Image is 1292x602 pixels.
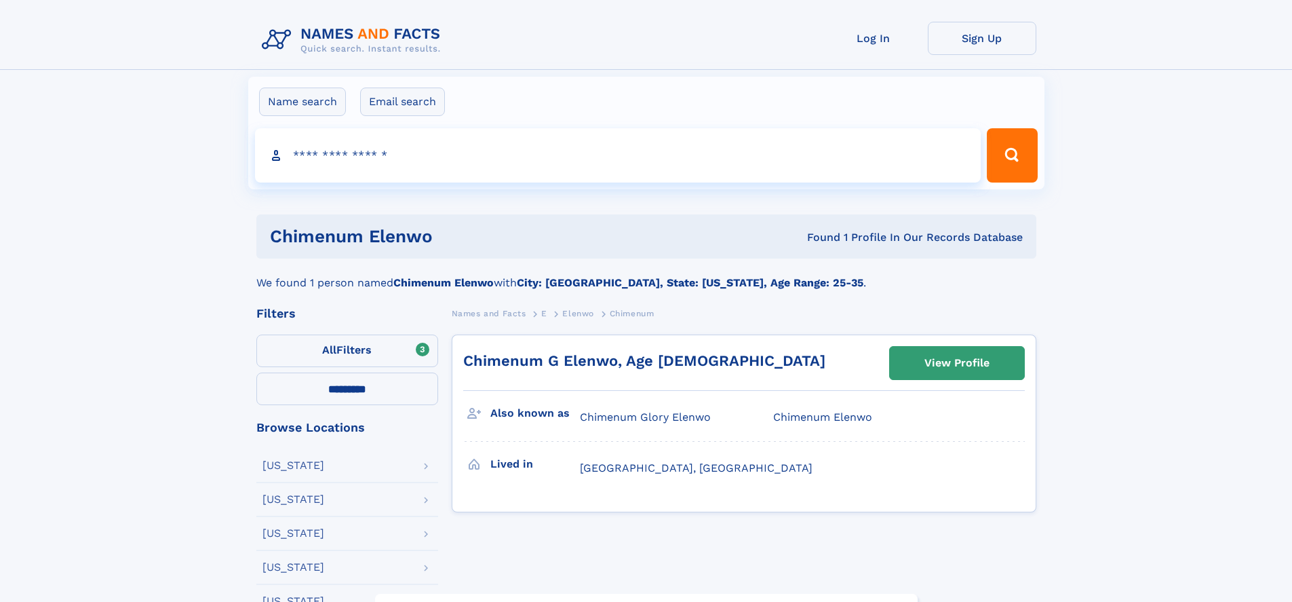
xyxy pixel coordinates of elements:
a: Chimenum G Elenwo, Age [DEMOGRAPHIC_DATA] [463,352,825,369]
div: [US_STATE] [262,528,324,539]
a: Sign Up [928,22,1036,55]
input: search input [255,128,981,183]
h1: Chimenum Elenwo [270,228,620,245]
span: Chimenum Glory Elenwo [580,411,711,424]
div: [US_STATE] [262,460,324,471]
img: Logo Names and Facts [256,22,452,58]
label: Name search [259,88,346,116]
a: Names and Facts [452,305,526,322]
a: Elenwo [562,305,594,322]
span: Chimenum Elenwo [773,411,872,424]
h3: Also known as [490,402,580,425]
div: View Profile [924,347,990,379]
span: [GEOGRAPHIC_DATA], [GEOGRAPHIC_DATA] [580,462,813,474]
b: Chimenum Elenwo [393,276,494,289]
span: Chimenum [610,309,654,318]
a: View Profile [890,347,1024,379]
button: Search Button [987,128,1037,183]
div: We found 1 person named with . [256,259,1036,291]
a: E [541,305,547,322]
div: Filters [256,307,438,320]
b: City: [GEOGRAPHIC_DATA], State: [US_STATE], Age Range: 25-35 [517,276,863,289]
a: Log In [819,22,928,55]
div: [US_STATE] [262,494,324,505]
div: [US_STATE] [262,562,324,573]
h3: Lived in [490,453,580,476]
label: Filters [256,335,438,367]
div: Found 1 Profile In Our Records Database [620,230,1023,245]
div: Browse Locations [256,421,438,434]
span: E [541,309,547,318]
span: All [322,343,336,356]
span: Elenwo [562,309,594,318]
label: Email search [360,88,445,116]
